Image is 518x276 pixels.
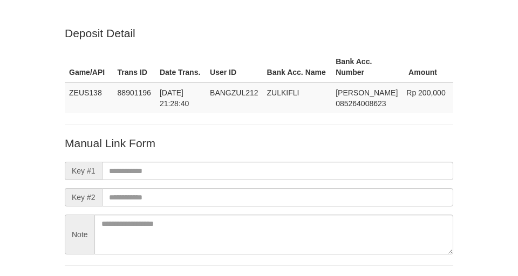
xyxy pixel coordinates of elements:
span: Rp 200,000 [406,88,445,97]
td: 88901196 [113,82,155,113]
th: Game/API [65,52,113,82]
th: Bank Acc. Number [331,52,402,82]
th: Amount [402,52,453,82]
span: BANGZUL212 [210,88,258,97]
th: Bank Acc. Name [263,52,332,82]
p: Deposit Detail [65,25,453,41]
span: Copy 085264008623 to clipboard [336,99,386,108]
th: Trans ID [113,52,155,82]
span: [DATE] 21:28:40 [160,88,189,108]
p: Manual Link Form [65,135,453,151]
span: Note [65,215,94,254]
span: ZULKIFLI [267,88,299,97]
td: ZEUS138 [65,82,113,113]
span: [PERSON_NAME] [336,88,398,97]
span: Key #2 [65,188,102,206]
th: Date Trans. [155,52,206,82]
th: User ID [206,52,262,82]
span: Key #1 [65,162,102,180]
